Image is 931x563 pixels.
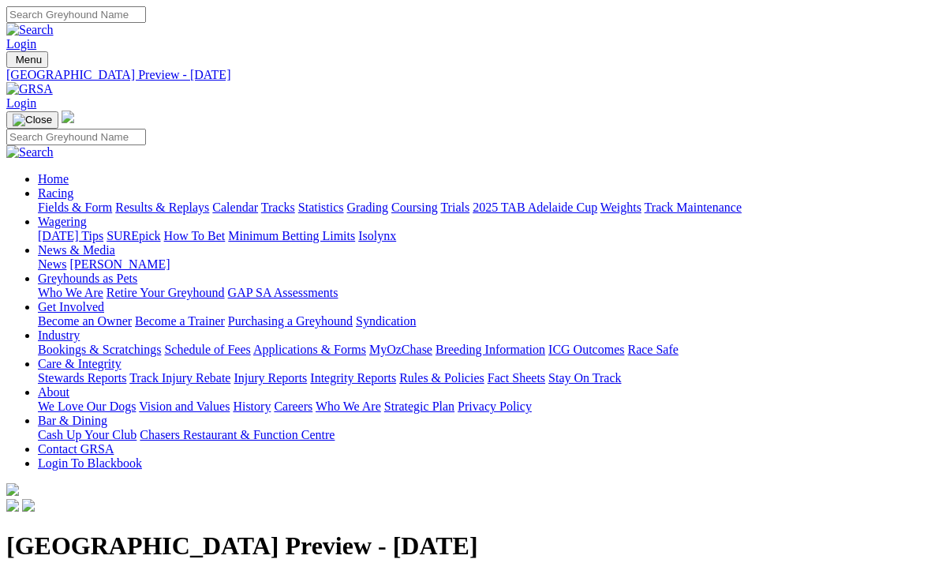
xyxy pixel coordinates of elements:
img: logo-grsa-white.png [6,483,19,496]
img: Search [6,23,54,37]
a: News [38,257,66,271]
a: Race Safe [627,343,678,356]
a: Injury Reports [234,371,307,385]
a: Get Involved [38,300,104,313]
input: Search [6,6,146,23]
div: About [38,400,925,414]
img: GRSA [6,82,53,96]
img: facebook.svg [6,499,19,512]
a: MyOzChase [369,343,432,356]
a: Stay On Track [548,371,621,385]
a: Track Injury Rebate [129,371,230,385]
a: Login [6,96,36,110]
a: Trials [440,201,469,214]
a: Syndication [356,314,416,328]
div: Industry [38,343,925,357]
button: Toggle navigation [6,51,48,68]
a: Grading [347,201,388,214]
a: We Love Our Dogs [38,400,136,413]
a: GAP SA Assessments [228,286,338,299]
a: Isolynx [358,229,396,242]
h1: [GEOGRAPHIC_DATA] Preview - [DATE] [6,531,925,561]
a: Bar & Dining [38,414,107,427]
a: Chasers Restaurant & Function Centre [140,428,335,441]
a: Careers [274,400,312,413]
button: Toggle navigation [6,111,58,129]
a: Greyhounds as Pets [38,272,137,285]
a: Fields & Form [38,201,112,214]
a: Purchasing a Greyhound [228,314,353,328]
a: SUREpick [107,229,160,242]
a: 2025 TAB Adelaide Cup [473,201,597,214]
a: Integrity Reports [310,371,396,385]
div: Bar & Dining [38,428,925,442]
a: Track Maintenance [645,201,742,214]
a: Cash Up Your Club [38,428,136,441]
a: Results & Replays [115,201,209,214]
a: Who We Are [316,400,381,413]
div: News & Media [38,257,925,272]
a: Care & Integrity [38,357,122,370]
a: Rules & Policies [399,371,484,385]
a: Privacy Policy [458,400,532,413]
div: Racing [38,201,925,215]
a: Tracks [261,201,295,214]
a: Who We Are [38,286,103,299]
a: Vision and Values [139,400,230,413]
span: Menu [16,54,42,66]
a: Weights [600,201,641,214]
a: Stewards Reports [38,371,126,385]
a: About [38,385,69,399]
a: Applications & Forms [253,343,366,356]
a: Fact Sheets [488,371,545,385]
div: Wagering [38,229,925,243]
div: Care & Integrity [38,371,925,385]
img: Close [13,114,52,126]
a: Schedule of Fees [164,343,250,356]
a: Statistics [298,201,344,214]
a: Breeding Information [436,343,545,356]
img: logo-grsa-white.png [62,111,74,123]
a: ICG Outcomes [548,343,624,356]
a: Calendar [212,201,258,214]
a: Coursing [391,201,438,214]
a: Become a Trainer [135,314,225,328]
a: Retire Your Greyhound [107,286,225,299]
a: Login To Blackbook [38,456,142,470]
img: twitter.svg [22,499,35,512]
a: Become an Owner [38,314,132,328]
div: Greyhounds as Pets [38,286,925,300]
a: [PERSON_NAME] [69,257,170,271]
img: Search [6,145,54,160]
div: Get Involved [38,314,925,328]
a: Login [6,37,36,51]
a: Strategic Plan [384,400,454,413]
a: News & Media [38,243,115,257]
a: Wagering [38,215,87,228]
a: Industry [38,328,80,342]
a: [GEOGRAPHIC_DATA] Preview - [DATE] [6,68,925,82]
a: How To Bet [164,229,226,242]
a: Home [38,172,69,186]
a: Bookings & Scratchings [38,343,161,356]
a: Racing [38,186,73,200]
a: Minimum Betting Limits [228,229,355,242]
a: [DATE] Tips [38,229,103,242]
input: Search [6,129,146,145]
a: History [233,400,271,413]
a: Contact GRSA [38,442,114,456]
